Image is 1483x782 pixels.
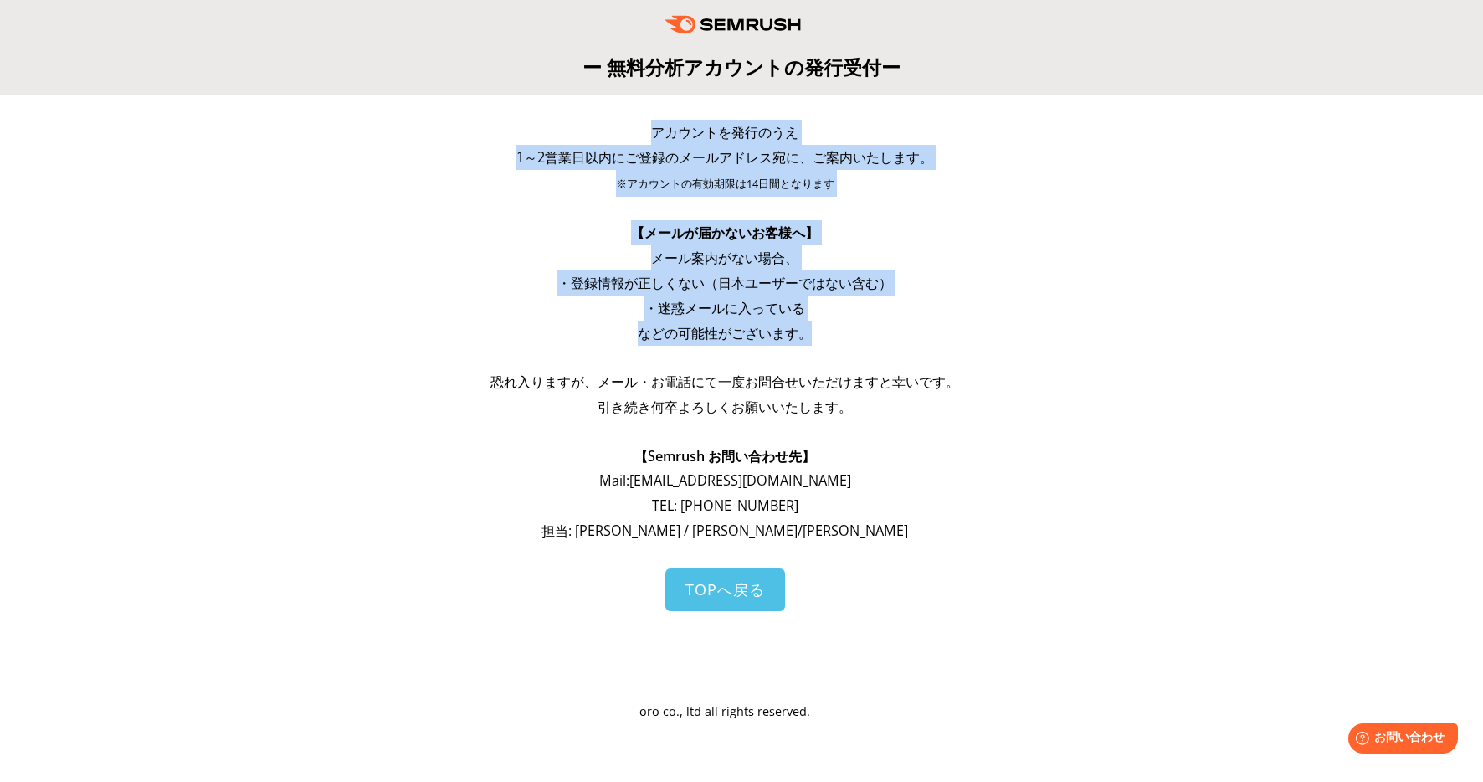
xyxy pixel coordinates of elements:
[616,177,834,191] span: ※アカウントの有効期限は14日間となります
[652,496,798,515] span: TEL: [PHONE_NUMBER]
[541,522,908,540] span: 担当: [PERSON_NAME] / [PERSON_NAME]/[PERSON_NAME]
[638,324,812,342] span: などの可能性がございます。
[598,398,852,416] span: 引き続き何卒よろしくお願いいたします。
[582,54,901,80] span: ー 無料分析アカウントの発行受付ー
[599,471,851,490] span: Mail: [EMAIL_ADDRESS][DOMAIN_NAME]
[639,703,810,719] span: oro co., ltd all rights reserved.
[490,373,959,391] span: 恐れ入りますが、メール・お電話にて一度お問合せいただけますと幸いです。
[665,568,785,611] a: TOPへ戻る
[651,123,798,141] span: アカウントを発行のうえ
[651,249,798,267] span: メール案内がない場合、
[634,447,815,466] span: 【Semrush お問い合わせ先】
[557,274,892,292] span: ・登録情報が正しくない（日本ユーザーではない含む）
[516,148,933,167] span: 1～2営業日以内にご登録のメールアドレス宛に、ご案内いたします。
[644,299,805,317] span: ・迷惑メールに入っている
[685,579,765,599] span: TOPへ戻る
[1334,717,1465,764] iframe: Help widget launcher
[631,224,818,242] span: 【メールが届かないお客様へ】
